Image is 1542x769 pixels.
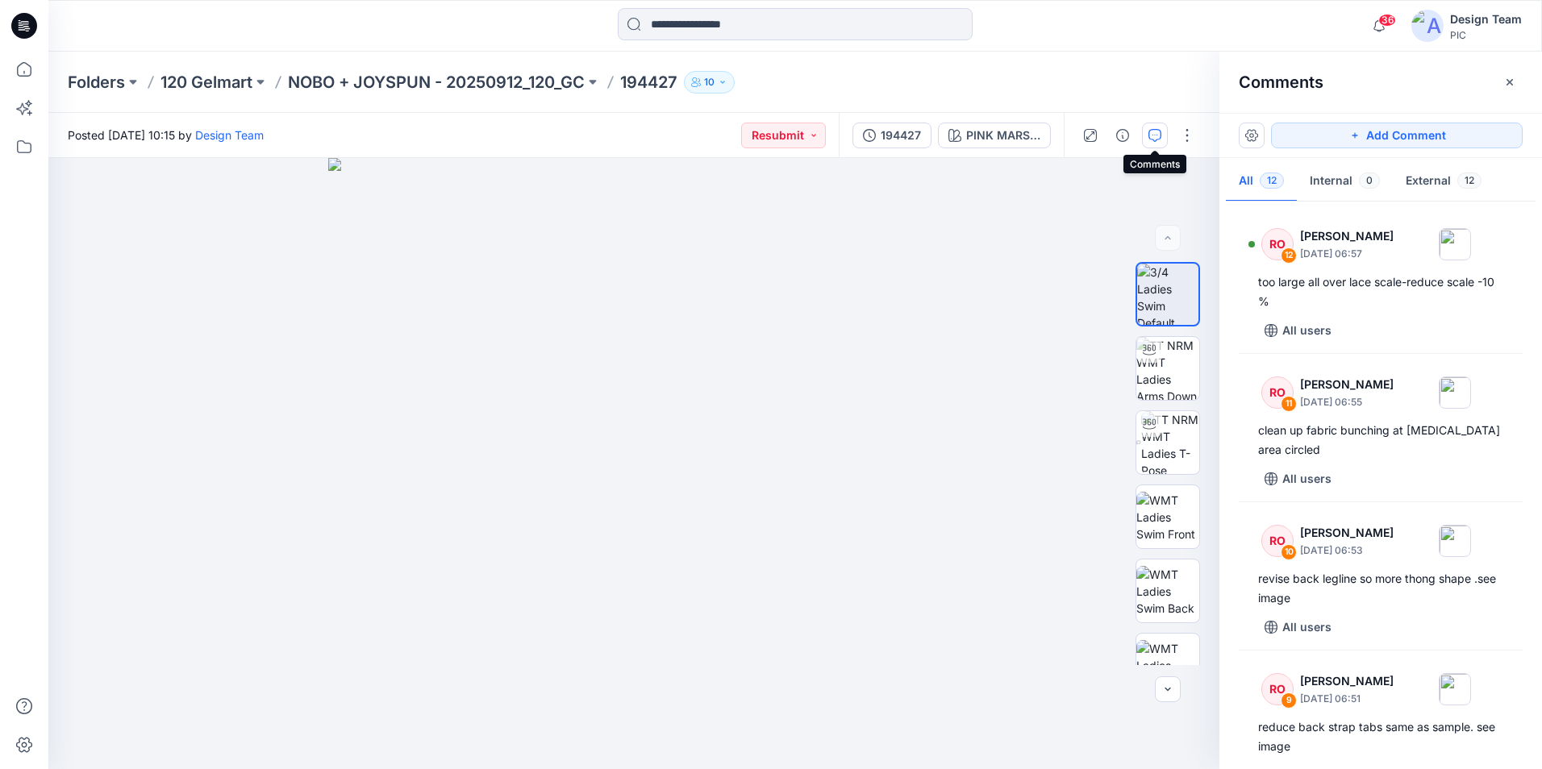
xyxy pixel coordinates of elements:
p: All users [1282,617,1332,637]
a: Design Team [195,128,264,142]
img: avatar [1411,10,1444,42]
img: WMT Ladies Swim Back [1136,566,1199,617]
span: 12 [1260,173,1284,189]
button: Internal [1297,161,1393,202]
div: 10 [1281,544,1297,560]
button: 10 [684,71,735,94]
p: [PERSON_NAME] [1300,671,1394,691]
button: PINK MARSHMALLOW [938,123,1051,148]
div: 12 [1281,247,1297,264]
div: clean up fabric bunching at [MEDICAL_DATA] area circled [1258,421,1503,459]
p: [PERSON_NAME] [1300,375,1394,394]
p: [PERSON_NAME] [1300,523,1394,542]
p: All users [1282,321,1332,340]
div: RO [1261,525,1294,557]
div: 194427 [881,127,921,144]
img: eyJhbGciOiJIUzI1NiIsImtpZCI6IjAiLCJzbHQiOiJzZXMiLCJ0eXAiOiJKV1QifQ.eyJkYXRhIjp7InR5cGUiOiJzdG9yYW... [328,158,940,769]
div: revise back legline so more thong shape .see image [1258,569,1503,608]
a: NOBO + JOYSPUN - 20250912_120_GC [288,71,585,94]
img: WMT Ladies Swim Front [1136,492,1199,542]
img: 3/4 Ladies Swim Default [1137,264,1198,325]
a: Folders [68,71,125,94]
a: 120 Gelmart [160,71,252,94]
p: 10 [704,73,715,91]
p: 194427 [620,71,677,94]
p: [DATE] 06:51 [1300,691,1394,707]
div: 9 [1281,692,1297,709]
img: TT NRM WMT Ladies Arms Down [1136,337,1199,400]
div: reduce back strap tabs same as sample. see image [1258,717,1503,756]
img: TT NRM WMT Ladies T-Pose [1141,411,1199,474]
button: All users [1258,318,1338,343]
h2: Comments [1239,73,1323,92]
button: All users [1258,466,1338,492]
button: All users [1258,614,1338,640]
p: [DATE] 06:55 [1300,394,1394,410]
div: RO [1261,228,1294,260]
span: 36 [1378,14,1396,27]
button: Details [1110,123,1136,148]
p: All users [1282,469,1332,488]
p: [DATE] 06:53 [1300,542,1394,559]
div: PINK MARSHMALLOW [966,127,1040,144]
img: WMT Ladies Swim Left [1136,640,1199,691]
button: Add Comment [1271,123,1523,148]
div: too large all over lace scale-reduce scale -10 % [1258,272,1503,311]
p: [DATE] 06:57 [1300,246,1394,262]
span: Posted [DATE] 10:15 by [68,127,264,143]
div: PIC [1450,29,1522,41]
button: External [1393,161,1494,202]
div: RO [1261,673,1294,705]
p: [PERSON_NAME] [1300,227,1394,246]
span: 0 [1359,173,1380,189]
button: All [1226,161,1297,202]
div: RO [1261,376,1294,409]
button: 194427 [852,123,931,148]
span: 12 [1457,173,1482,189]
div: Design Team [1450,10,1522,29]
div: 11 [1281,396,1297,412]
